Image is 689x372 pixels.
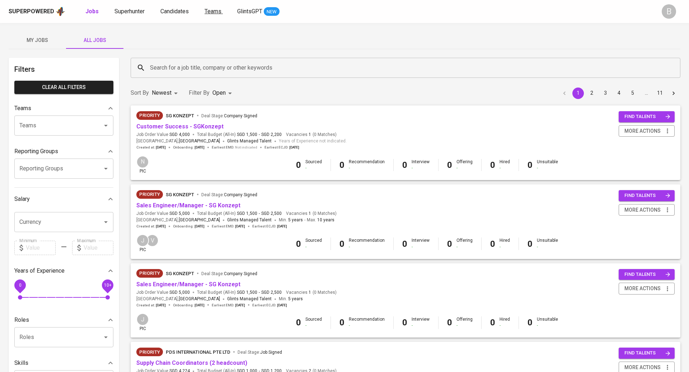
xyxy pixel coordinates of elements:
[136,281,240,288] a: Sales Engineer/Manager - SG Konzept
[619,348,675,359] button: find talents
[627,88,638,99] button: Go to page 5
[166,113,194,118] span: SG Konzept
[14,356,113,370] div: Skills
[305,322,322,329] div: -
[537,237,558,250] div: Unsuitable
[456,322,473,329] div: -
[166,271,194,276] span: SG Konzept
[624,127,661,136] span: more actions
[402,160,407,170] b: 0
[264,145,299,150] span: Earliest ECJD :
[14,195,30,203] p: Salary
[9,8,54,16] div: Superpowered
[308,289,311,296] span: 1
[654,88,666,99] button: Go to page 11
[224,192,257,197] span: Company Signed
[349,322,385,329] div: -
[173,303,205,308] span: Onboarding :
[619,190,675,201] button: find talents
[289,145,299,150] span: [DATE]
[349,316,385,329] div: Recommendation
[152,89,172,97] p: Newest
[173,145,205,150] span: Onboarding :
[412,159,430,171] div: Interview
[528,160,533,170] b: 0
[286,289,337,296] span: Vacancies ( 0 Matches )
[624,270,670,279] span: find talents
[296,317,301,328] b: 0
[101,332,111,342] button: Open
[307,217,334,222] span: Max.
[14,359,28,367] p: Skills
[136,211,190,217] span: Job Order Value
[304,217,305,224] span: -
[277,224,287,229] span: [DATE]
[136,217,220,224] span: [GEOGRAPHIC_DATA] ,
[317,217,334,222] span: 10 years
[14,144,113,159] div: Reporting Groups
[237,211,257,217] span: SGD 1,500
[238,350,282,355] span: Deal Stage :
[156,224,166,229] span: [DATE]
[131,89,149,97] p: Sort By
[500,165,510,171] div: -
[412,165,430,171] div: -
[288,296,303,301] span: 5 years
[279,138,347,145] span: Years of Experience not indicated.
[537,322,558,329] div: -
[136,303,166,308] span: Created at :
[197,132,282,138] span: Total Budget (All-In)
[624,363,661,372] span: more actions
[224,271,257,276] span: Company Signed
[156,145,166,150] span: [DATE]
[201,271,257,276] span: Deal Stage :
[305,316,322,329] div: Sourced
[619,269,675,280] button: find talents
[70,36,119,45] span: All Jobs
[19,282,21,287] span: 0
[537,316,558,329] div: Unsuitable
[136,313,149,326] div: J
[339,317,344,328] b: 0
[237,289,257,296] span: SGD 1,500
[136,191,163,198] span: Priority
[624,349,670,357] span: find talents
[212,303,245,308] span: Earliest EMD :
[624,206,661,215] span: more actions
[197,211,282,217] span: Total Budget (All-In)
[412,244,430,250] div: -
[308,132,311,138] span: 1
[136,234,149,253] div: pic
[136,269,163,278] div: New Job received from Demand Team
[572,88,584,99] button: page 1
[447,317,452,328] b: 0
[490,239,495,249] b: 0
[9,6,65,17] a: Superpoweredapp logo
[136,359,247,366] a: Supply Chain Coordinators (2 headcount)
[349,237,385,250] div: Recommendation
[212,86,234,100] div: Open
[235,145,257,150] span: Not indicated
[308,211,311,217] span: 1
[537,159,558,171] div: Unsuitable
[20,83,108,92] span: Clear All filters
[668,88,679,99] button: Go to next page
[212,89,226,96] span: Open
[169,211,190,217] span: SGD 5,000
[500,237,510,250] div: Hired
[194,224,205,229] span: [DATE]
[260,350,282,355] span: Job Signed
[205,8,221,15] span: Teams
[624,113,670,121] span: find talents
[146,234,159,247] div: V
[259,211,260,217] span: -
[14,192,113,206] div: Salary
[194,303,205,308] span: [DATE]
[412,237,430,250] div: Interview
[586,88,597,99] button: Go to page 2
[104,282,111,287] span: 10+
[624,192,670,200] span: find talents
[259,132,260,138] span: -
[277,303,287,308] span: [DATE]
[160,8,189,15] span: Candidates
